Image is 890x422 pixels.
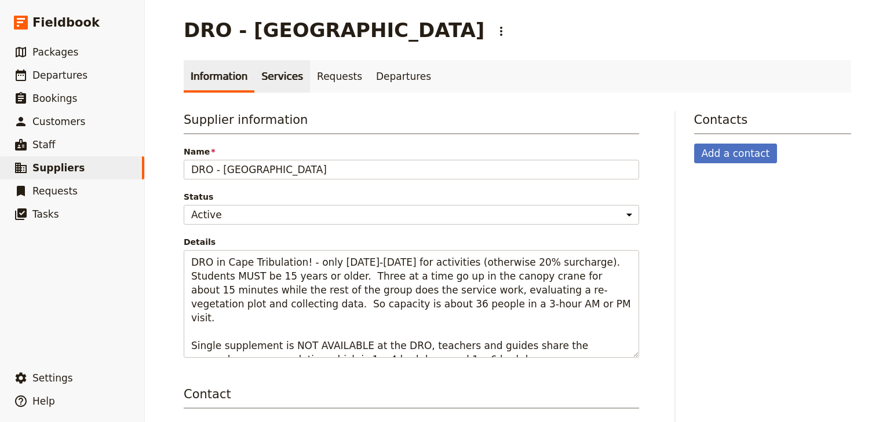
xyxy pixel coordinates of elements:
[32,93,77,104] span: Bookings
[184,386,639,409] h3: Contact
[184,250,639,358] textarea: Details
[254,60,310,93] a: Services
[32,116,85,127] span: Customers
[32,185,78,197] span: Requests
[694,144,778,163] button: Add a contact
[310,60,369,93] a: Requests
[184,205,639,225] select: Status
[184,111,639,134] h3: Supplier information
[32,46,78,58] span: Packages
[369,60,438,93] a: Departures
[184,160,639,179] input: Name
[694,111,852,134] h3: Contacts
[32,139,56,151] span: Staff
[184,236,639,248] span: Details
[32,395,55,407] span: Help
[32,69,87,81] span: Departures
[184,191,639,203] span: Status
[491,21,511,41] button: Actions
[184,60,254,93] a: Information
[32,14,100,31] span: Fieldbook
[184,146,639,157] span: Name
[32,208,59,220] span: Tasks
[32,162,85,174] span: Suppliers
[184,19,484,42] h1: DRO - [GEOGRAPHIC_DATA]
[32,372,73,384] span: Settings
